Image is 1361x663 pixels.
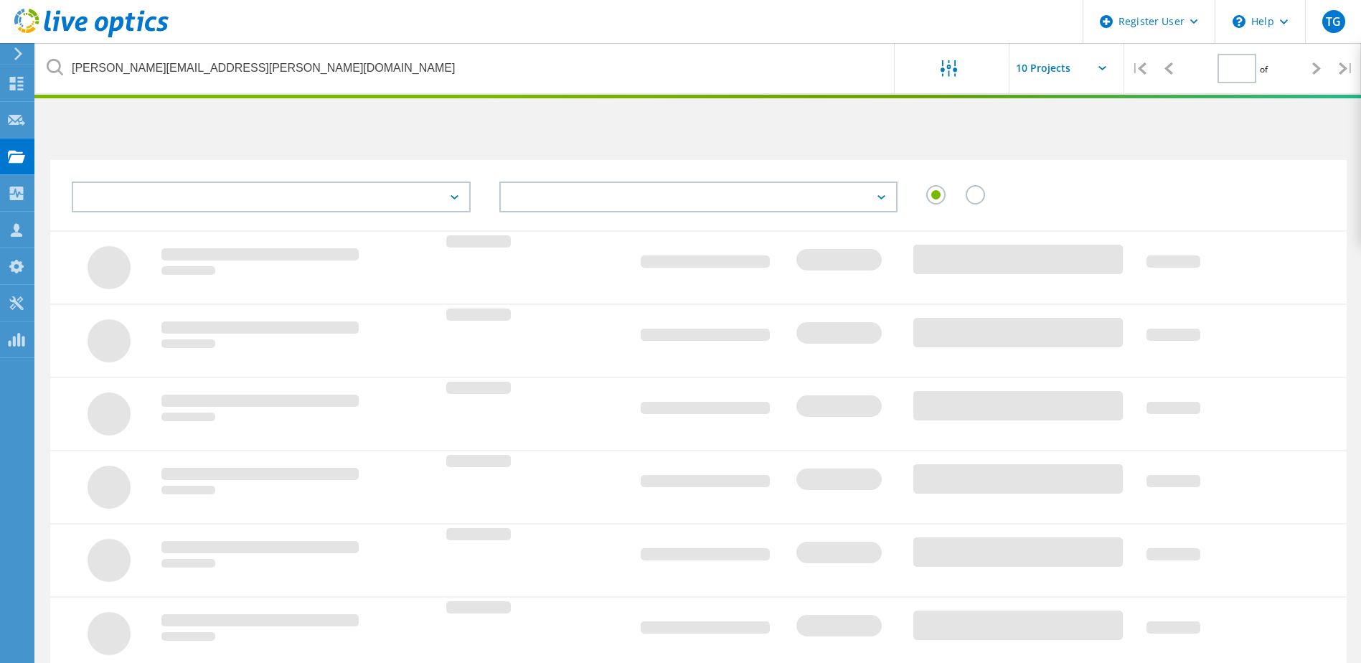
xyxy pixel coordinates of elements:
a: Live Optics Dashboard [14,30,169,40]
span: TG [1326,16,1341,27]
span: of [1260,63,1268,75]
input: undefined [36,43,895,93]
div: | [1332,43,1361,94]
div: | [1124,43,1154,94]
svg: \n [1233,15,1245,28]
